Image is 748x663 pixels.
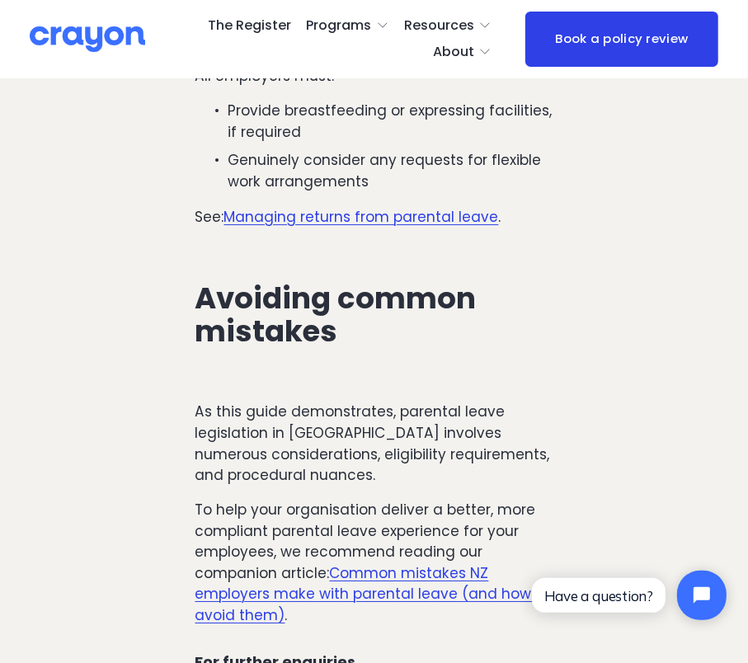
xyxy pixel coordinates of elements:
[195,282,553,347] h2: Avoiding common mistakes
[518,557,741,634] iframe: Tidio Chat
[30,25,145,54] img: Crayon
[195,402,553,487] p: As this guide demonstrates, parental leave legislation in [GEOGRAPHIC_DATA] involves numerous con...
[404,14,474,38] span: Resources
[195,500,553,627] p: To help your organisation deliver a better, more compliant parental leave experience for your emp...
[208,12,291,39] a: The Register
[433,39,492,65] a: folder dropdown
[195,563,551,625] a: Common mistakes NZ employers make with parental leave (and how to avoid them)
[195,207,553,228] p: See: .
[306,12,389,39] a: folder dropdown
[404,12,492,39] a: folder dropdown
[433,40,474,64] span: About
[525,12,718,68] a: Book a policy review
[306,14,371,38] span: Programs
[228,150,553,192] p: Genuinely consider any requests for flexible work arrangements
[224,207,499,227] a: Managing returns from parental leave
[228,101,553,143] p: Provide breastfeeding or expressing facilities, if required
